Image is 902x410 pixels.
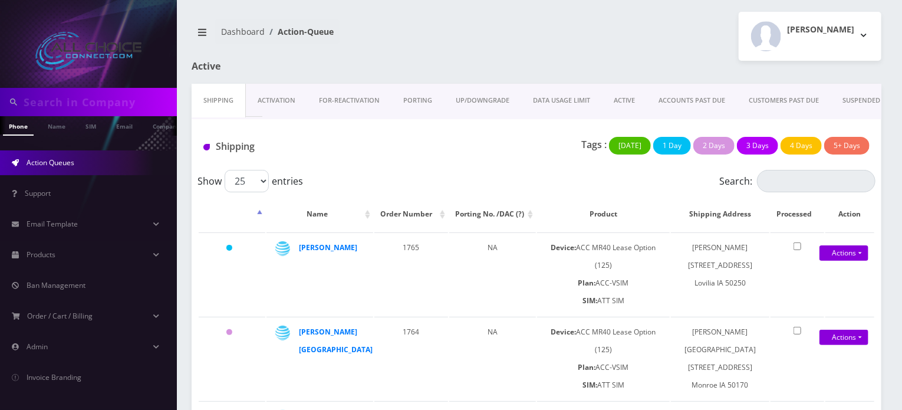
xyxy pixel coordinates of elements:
[444,84,521,117] a: UP/DOWNGRADE
[197,170,303,192] label: Show entries
[203,144,210,150] img: Shipping
[449,317,536,400] td: NA
[582,380,597,390] b: SIM:
[578,278,595,288] b: Plan:
[192,84,246,117] a: Shipping
[147,116,186,135] a: Company
[582,296,597,306] b: SIM:
[757,170,875,192] input: Search:
[299,327,373,355] a: [PERSON_NAME][GEOGRAPHIC_DATA]
[199,197,265,231] th: : activate to sort column descending
[265,25,334,38] li: Action-Queue
[307,84,391,117] a: FOR-REActivation
[27,158,74,168] span: Action Queues
[551,327,576,337] b: Device:
[246,84,307,117] a: Activation
[653,137,691,155] button: 1 Day
[449,232,536,316] td: NA
[3,116,34,136] a: Phone
[110,116,139,135] a: Email
[647,84,737,117] a: ACCOUNTS PAST DUE
[581,137,607,152] p: Tags :
[27,280,85,290] span: Ban Management
[671,232,769,316] td: [PERSON_NAME] [STREET_ADDRESS] Lovilia IA 50250
[551,242,576,252] b: Device:
[391,84,444,117] a: PORTING
[449,197,536,231] th: Porting No. /DAC (?): activate to sort column ascending
[374,197,448,231] th: Order Number: activate to sort column ascending
[192,61,410,72] h1: Active
[737,84,831,117] a: CUSTOMERS PAST DUE
[80,116,102,135] a: SIM
[737,137,778,155] button: 3 Days
[825,197,874,231] th: Action
[225,170,269,192] select: Showentries
[671,317,769,400] td: [PERSON_NAME][GEOGRAPHIC_DATA] [STREET_ADDRESS] Monroe IA 50170
[25,188,51,198] span: Support
[299,242,357,252] a: [PERSON_NAME]
[781,137,822,155] button: 4 Days
[27,219,78,229] span: Email Template
[192,19,528,53] nav: breadcrumb
[831,84,892,117] a: SUSPENDED
[719,170,875,192] label: Search:
[537,232,670,316] td: ACC MR40 Lease Option (125) ACC-VSIM ATT SIM
[693,137,735,155] button: 2 Days
[771,197,824,231] th: Processed: activate to sort column ascending
[602,84,647,117] a: ACTIVE
[27,372,81,382] span: Invoice Branding
[739,12,881,61] button: [PERSON_NAME]
[537,317,670,400] td: ACC MR40 Lease Option (125) ACC-VSIM ATT SIM
[27,342,48,352] span: Admin
[374,317,448,400] td: 1764
[27,250,55,260] span: Products
[537,197,670,231] th: Product
[221,26,265,37] a: Dashboard
[819,245,868,261] a: Actions
[203,141,414,152] h1: Shipping
[824,137,870,155] button: 5+ Days
[609,137,651,155] button: [DATE]
[24,91,174,113] input: Search in Company
[671,197,769,231] th: Shipping Address
[787,25,854,35] h2: [PERSON_NAME]
[521,84,602,117] a: DATA USAGE LIMIT
[42,116,71,135] a: Name
[35,32,141,70] img: All Choice Connect
[28,311,93,321] span: Order / Cart / Billing
[578,362,595,372] b: Plan:
[266,197,373,231] th: Name: activate to sort column ascending
[819,330,868,345] a: Actions
[374,232,448,316] td: 1765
